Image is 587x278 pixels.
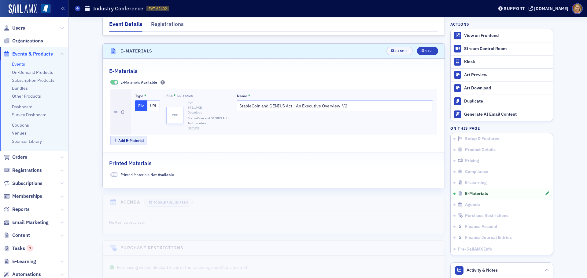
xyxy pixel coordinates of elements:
[109,159,152,167] h2: Printed Materials
[386,47,413,55] button: Cancel
[109,20,142,32] div: Event Details
[464,99,550,104] div: Duplicate
[120,245,183,251] h4: Purchase Restrictions
[465,213,508,218] span: Purchase Restrictions
[12,85,28,91] a: Bundles
[3,154,27,161] a: Orders
[9,4,37,14] img: SailAMX
[12,154,27,161] span: Orders
[37,4,50,14] a: View Homepage
[12,25,25,31] span: Users
[465,191,488,197] span: E-Materials
[451,29,553,42] a: View on Frontend
[135,100,148,111] button: File
[41,4,50,13] img: SailAMX
[188,105,231,110] div: 976.19 KB
[188,100,231,105] div: PDF
[147,100,160,111] button: URL
[120,172,174,177] span: Printed Materials
[450,125,553,131] h4: On this page
[151,20,184,31] div: Registrations
[177,94,193,98] span: Max
[12,104,32,110] a: Dashboard
[451,95,553,108] button: Duplicate
[12,93,41,99] a: Other Products
[451,42,553,55] a: Stream Control Room
[572,3,583,14] span: Profile
[93,5,143,12] h1: Industry Conference
[248,94,250,98] abbr: This field is required
[3,193,42,200] a: Memberships
[27,245,33,251] div: 3
[12,139,42,144] a: Sponsor Library
[467,267,498,273] span: Activity & Notes
[110,172,118,177] span: Not Available
[3,258,36,265] a: E-Learning
[3,51,53,57] a: Events & Products
[188,110,231,115] a: Download
[3,271,41,278] a: Automations
[12,78,54,83] a: Subscription Products
[149,6,167,11] span: EVT-62402
[144,94,146,98] abbr: This field is required
[110,80,118,85] span: Available
[12,70,53,75] a: On-Demand Products
[450,21,469,27] h4: Actions
[464,85,550,91] div: Art Download
[120,199,140,205] h4: Agenda
[12,180,42,187] span: Subscriptions
[3,25,25,31] a: Users
[3,232,30,239] a: Content
[110,136,147,145] button: Add E-Material
[12,219,49,226] span: Email Marketing
[451,108,553,121] button: Generate AI Email Content
[534,6,568,11] div: [DOMAIN_NAME]
[12,38,43,44] span: Organizations
[395,49,408,53] div: Cancel
[3,245,33,252] a: Tasks3
[12,245,33,252] span: Tasks
[417,47,438,55] button: Save
[3,38,43,44] a: Organizations
[237,94,247,98] div: Name
[12,51,53,57] span: Events & Products
[504,6,525,11] div: Support
[12,130,27,136] a: Venues
[12,193,42,200] span: Memberships
[464,72,550,78] div: Art Preview
[465,136,499,142] span: Setup & Features
[3,167,42,174] a: Registrations
[109,67,138,75] h2: E-Materials
[183,94,193,98] span: 250MB
[465,235,512,240] span: Finance Journal Entries
[188,125,200,130] button: Remove
[3,180,42,187] a: Subscriptions
[12,258,36,265] span: E-Learning
[464,59,550,65] div: Kiosk
[425,49,434,53] div: Save
[465,224,497,229] span: Finance Account
[135,94,143,98] div: Type
[451,68,553,81] a: Art Preview
[3,219,49,226] a: Email Marketing
[12,112,46,117] a: Survey Dashboard
[150,172,174,177] span: Not Available
[12,122,29,128] a: Coupons
[465,180,487,186] span: E-Learning
[465,158,479,164] span: Pricing
[451,81,553,95] a: Art Download
[465,202,480,208] span: Agenda
[465,147,496,153] span: Product Details
[464,33,550,38] div: View on Frontend
[12,206,30,213] span: Reports
[120,79,157,85] span: E-Materials
[109,218,315,225] div: No Agenda provided.
[451,55,553,68] a: Kiosk
[141,80,157,85] span: Available
[12,61,25,67] a: Events
[12,167,42,174] span: Registrations
[464,46,550,52] div: Stream Control Room
[166,94,173,98] div: File
[153,201,188,204] div: Toggle Full Screen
